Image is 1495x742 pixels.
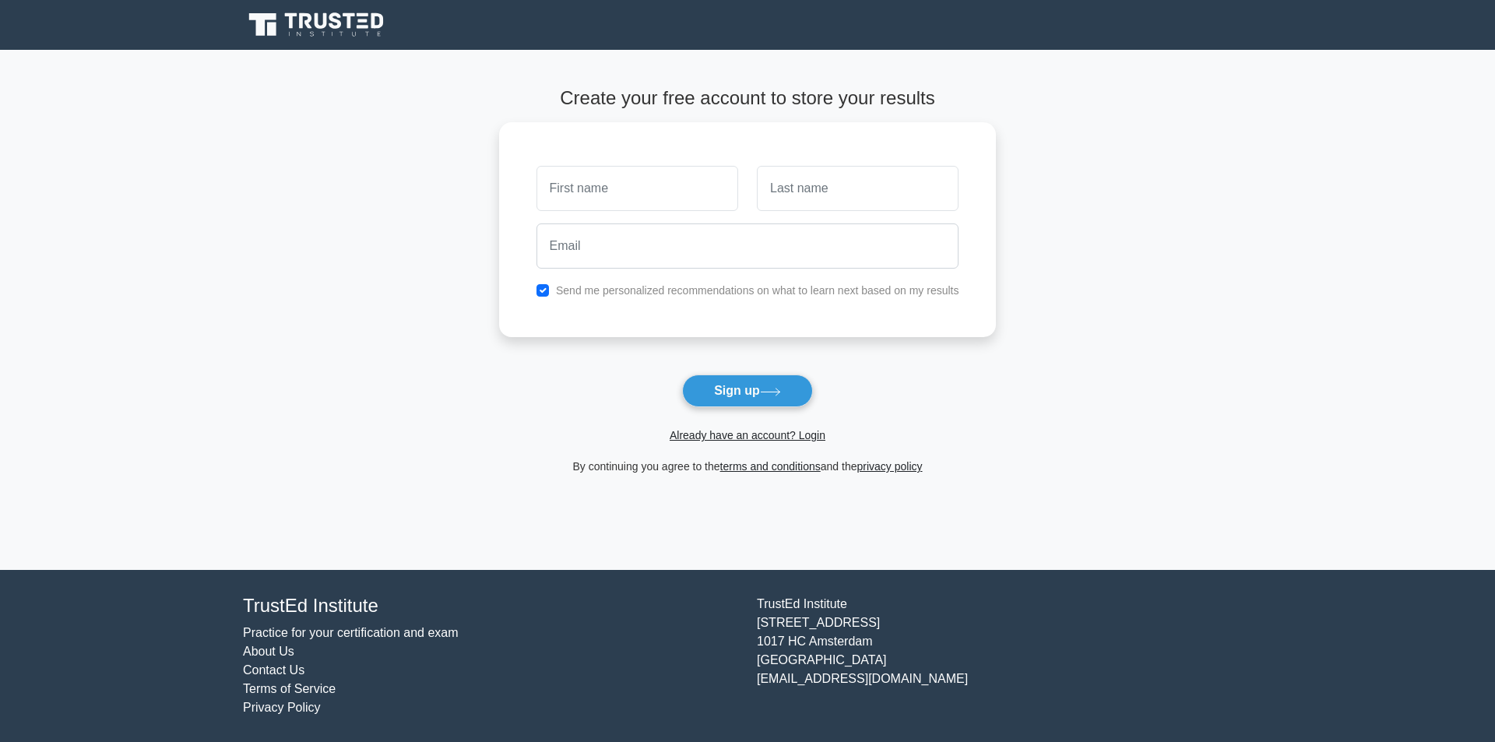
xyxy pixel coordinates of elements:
div: By continuing you agree to the and the [490,457,1006,476]
a: privacy policy [857,460,923,473]
label: Send me personalized recommendations on what to learn next based on my results [556,284,959,297]
a: Practice for your certification and exam [243,626,459,639]
a: terms and conditions [720,460,821,473]
input: Last name [757,166,959,211]
input: First name [536,166,738,211]
a: About Us [243,645,294,658]
h4: Create your free account to store your results [499,87,997,110]
a: Already have an account? Login [670,429,825,441]
a: Privacy Policy [243,701,321,714]
button: Sign up [682,375,813,407]
h4: TrustEd Institute [243,595,738,617]
a: Terms of Service [243,682,336,695]
div: TrustEd Institute [STREET_ADDRESS] 1017 HC Amsterdam [GEOGRAPHIC_DATA] [EMAIL_ADDRESS][DOMAIN_NAME] [747,595,1261,717]
a: Contact Us [243,663,304,677]
input: Email [536,223,959,269]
